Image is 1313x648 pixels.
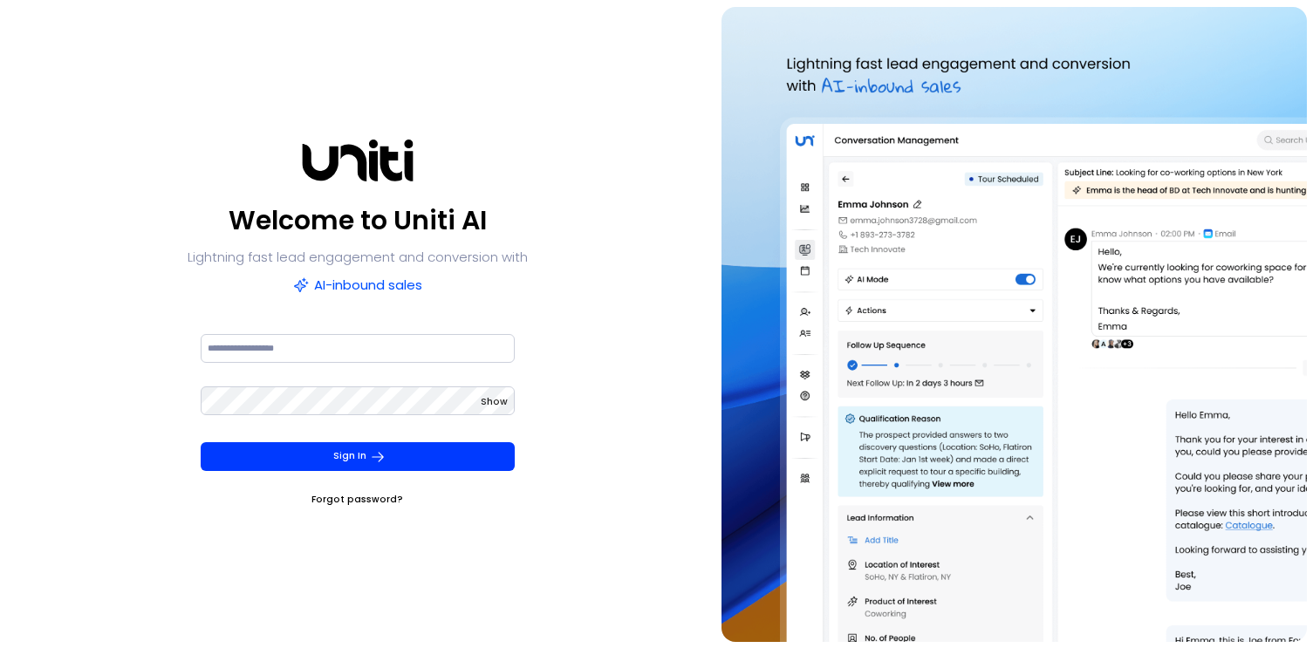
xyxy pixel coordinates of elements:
button: Show [481,393,508,411]
button: Sign In [201,442,515,471]
span: Show [481,395,508,408]
p: Lightning fast lead engagement and conversion with [188,245,528,269]
a: Forgot password? [311,491,403,508]
p: Welcome to Uniti AI [229,200,487,242]
img: auth-hero.png [721,7,1307,642]
p: AI-inbound sales [293,273,422,297]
